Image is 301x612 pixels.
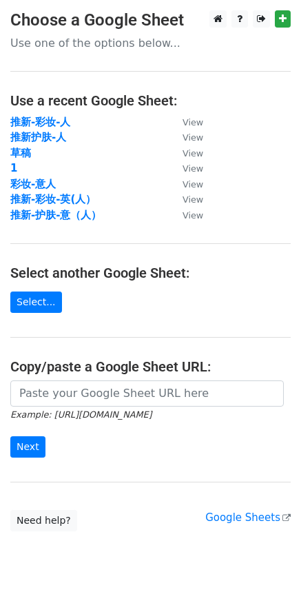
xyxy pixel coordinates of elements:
[183,179,203,190] small: View
[10,510,77,531] a: Need help?
[183,163,203,174] small: View
[10,92,291,109] h4: Use a recent Google Sheet:
[10,193,96,205] a: 推新-彩妆-英(人）
[169,209,203,221] a: View
[183,117,203,127] small: View
[10,178,56,190] a: 彩妆-意人
[10,436,45,458] input: Next
[169,116,203,128] a: View
[10,36,291,50] p: Use one of the options below...
[169,147,203,159] a: View
[169,193,203,205] a: View
[10,409,152,420] small: Example: [URL][DOMAIN_NAME]
[183,194,203,205] small: View
[10,209,101,221] a: 推新-护肤-意（人）
[10,116,70,128] a: 推新-彩妆-人
[10,380,284,407] input: Paste your Google Sheet URL here
[169,131,203,143] a: View
[183,210,203,221] small: View
[183,132,203,143] small: View
[10,162,17,174] a: 1
[169,178,203,190] a: View
[10,292,62,313] a: Select...
[10,131,66,143] a: 推新护肤-人
[10,358,291,375] h4: Copy/paste a Google Sheet URL:
[169,162,203,174] a: View
[10,265,291,281] h4: Select another Google Sheet:
[205,511,291,524] a: Google Sheets
[10,147,31,159] a: 草稿
[183,148,203,159] small: View
[10,10,291,30] h3: Choose a Google Sheet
